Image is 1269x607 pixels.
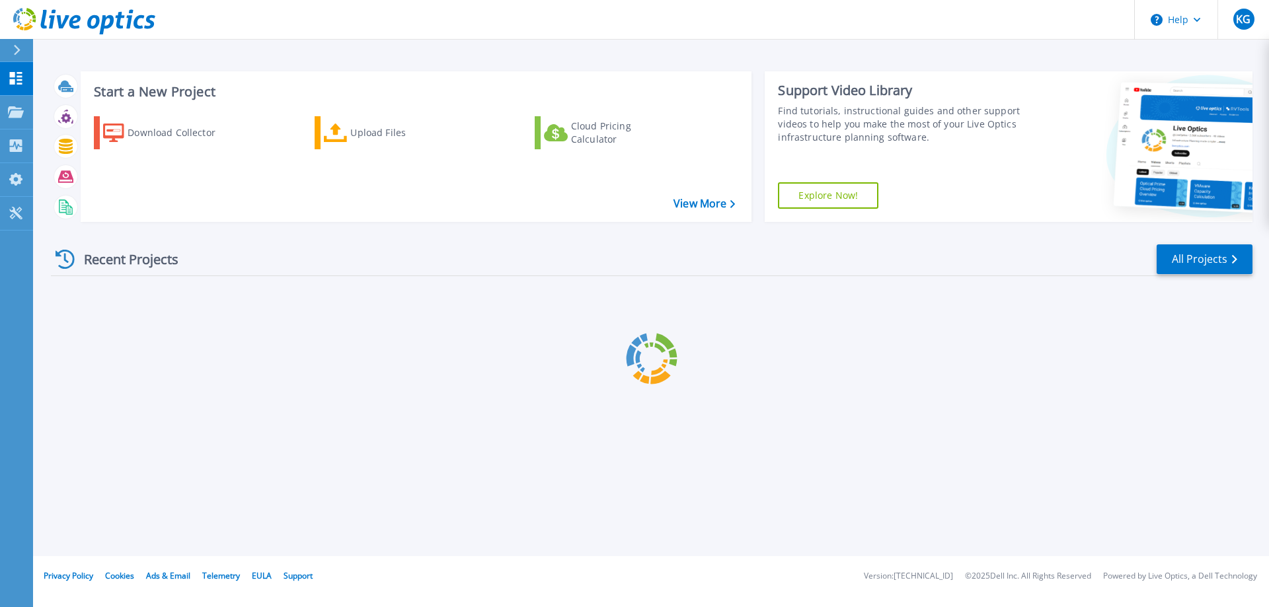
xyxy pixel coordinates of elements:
li: Powered by Live Optics, a Dell Technology [1103,572,1257,581]
a: Ads & Email [146,570,190,581]
a: Telemetry [202,570,240,581]
a: Cookies [105,570,134,581]
span: KG [1236,14,1250,24]
div: Download Collector [128,120,233,146]
div: Cloud Pricing Calculator [571,120,677,146]
a: All Projects [1157,244,1252,274]
h3: Start a New Project [94,85,735,99]
a: Cloud Pricing Calculator [535,116,682,149]
div: Support Video Library [778,82,1026,99]
div: Recent Projects [51,243,196,275]
a: Support [284,570,313,581]
a: Download Collector [94,116,241,149]
a: Upload Files [315,116,462,149]
div: Find tutorials, instructional guides and other support videos to help you make the most of your L... [778,104,1026,144]
a: View More [673,197,735,210]
a: Privacy Policy [44,570,93,581]
div: Upload Files [350,120,456,146]
li: © 2025 Dell Inc. All Rights Reserved [965,572,1091,581]
li: Version: [TECHNICAL_ID] [864,572,953,581]
a: Explore Now! [778,182,878,209]
a: EULA [252,570,272,581]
